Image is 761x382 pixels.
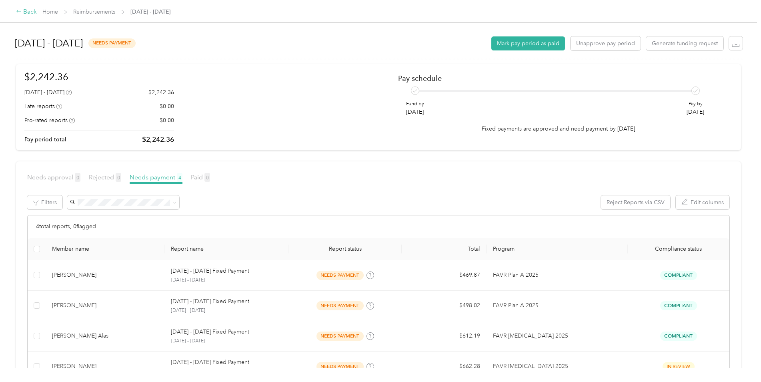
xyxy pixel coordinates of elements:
[24,88,72,97] div: [DATE] - [DATE]
[408,245,480,252] div: Total
[130,173,182,181] span: Needs payment
[52,245,158,252] div: Member name
[177,173,182,182] span: 4
[52,362,158,371] div: [PERSON_NAME]
[88,38,136,48] span: needs payment
[487,260,628,291] td: FAVR Plan A 2025
[652,39,718,48] span: Generate funding request
[493,362,621,371] p: FAVR [MEDICAL_DATA] 2025
[171,297,249,306] p: [DATE] - [DATE] Fixed Payment
[24,135,66,144] p: Pay period total
[716,337,761,382] iframe: Everlance-gr Chat Button Frame
[191,173,210,181] span: Paid
[24,116,75,125] div: Pro-rated reports
[204,173,210,182] span: 0
[52,332,158,340] div: [PERSON_NAME] Alas
[571,36,641,50] button: Unapprove pay period
[493,332,621,340] p: FAVR [MEDICAL_DATA] 2025
[89,173,121,181] span: Rejected
[171,338,282,345] p: [DATE] - [DATE]
[28,215,729,238] div: 4 total reports, 0 flagged
[73,8,115,15] a: Reimbursements
[316,362,364,371] span: needs payment
[482,125,635,133] p: Fixed payments are approved and need payment by [DATE]
[52,271,158,279] div: [PERSON_NAME]
[160,116,174,125] p: $0.00
[171,267,249,275] p: [DATE] - [DATE] Fixed Payment
[295,245,395,252] span: Report status
[171,328,249,336] p: [DATE] - [DATE] Fixed Payment
[646,36,723,50] button: Generate funding request
[142,135,174,145] p: $2,242.36
[660,301,697,310] span: Compliant
[660,271,697,280] span: Compliant
[171,358,249,367] p: [DATE] - [DATE] Fixed Payment
[15,34,83,53] h1: [DATE] - [DATE]
[316,332,364,341] span: needs payment
[75,173,80,182] span: 0
[24,102,62,111] div: Late reports
[130,8,170,16] span: [DATE] - [DATE]
[171,307,282,314] p: [DATE] - [DATE]
[316,271,364,280] span: needs payment
[24,70,174,84] h1: $2,242.36
[634,245,723,252] span: Compliance status
[171,277,282,284] p: [DATE] - [DATE]
[687,101,704,108] p: Pay by
[16,7,37,17] div: Back
[493,301,621,310] p: FAVR Plan A 2025
[487,238,628,260] th: Program
[402,260,487,291] td: $469.87
[316,301,364,310] span: needs payment
[660,332,697,341] span: Compliant
[491,36,565,50] button: Mark pay period as paid
[42,8,58,15] a: Home
[398,74,719,82] h2: Pay schedule
[27,173,80,181] span: Needs approval
[116,173,121,182] span: 0
[27,195,62,209] button: Filters
[406,108,424,116] p: [DATE]
[402,291,487,321] td: $498.02
[487,291,628,321] td: FAVR Plan A 2025
[676,195,729,209] button: Edit columns
[493,271,621,279] p: FAVR Plan A 2025
[406,101,424,108] p: Fund by
[601,195,670,209] button: Reject Reports via CSV
[402,352,487,382] td: $662.28
[687,108,704,116] p: [DATE]
[487,352,628,382] td: FAVR Plan B 2025
[46,238,164,260] th: Member name
[52,301,158,310] div: [PERSON_NAME]
[164,238,289,260] th: Report name
[402,321,487,352] td: $612.19
[663,362,695,371] span: in review
[160,102,174,111] p: $0.00
[487,321,628,352] td: FAVR Plan B 2025
[148,88,174,97] p: $2,242.36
